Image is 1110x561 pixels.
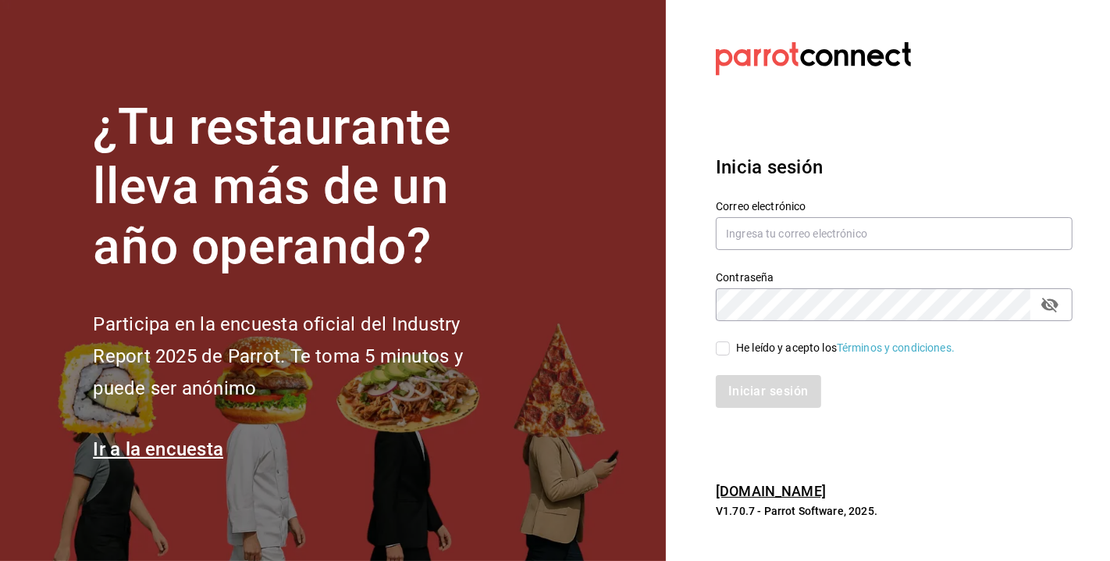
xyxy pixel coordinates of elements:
[716,201,1073,212] label: Correo electrónico
[93,98,514,277] h1: ¿Tu restaurante lleva más de un año operando?
[93,309,514,404] h2: Participa en la encuesta oficial del Industry Report 2025 de Parrot. Te toma 5 minutos y puede se...
[1037,291,1063,318] button: passwordField
[716,503,1073,519] p: V1.70.7 - Parrot Software, 2025.
[837,341,955,354] a: Términos y condiciones.
[736,340,955,356] div: He leído y acepto los
[93,438,223,460] a: Ir a la encuesta
[716,153,1073,181] h3: Inicia sesión
[716,483,826,499] a: [DOMAIN_NAME]
[716,272,1073,283] label: Contraseña
[716,217,1073,250] input: Ingresa tu correo electrónico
